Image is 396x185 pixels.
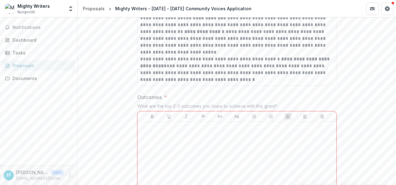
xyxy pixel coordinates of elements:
[366,2,379,15] button: Partners
[66,172,74,179] button: More
[284,113,292,120] button: Align Left
[148,113,156,120] button: Bold
[12,75,70,82] div: Documents
[12,62,70,69] div: Proposals
[137,103,337,111] div: What are the top 2-3 outcomes you hope to achieve with this grant?
[233,113,241,120] button: Heading 2
[80,4,107,13] a: Proposals
[250,113,258,120] button: Bullet List
[17,3,50,9] div: Mighty Writers
[2,60,75,71] a: Proposals
[17,9,35,15] span: Nonprofit
[80,4,254,13] nav: breadcrumb
[66,2,75,15] button: Open entity switcher
[301,113,309,120] button: Align Center
[16,169,49,176] p: [PERSON_NAME]
[2,48,75,58] a: Tasks
[12,50,70,56] div: Tasks
[2,35,75,45] a: Dashboard
[5,4,15,14] img: Mighty Writers
[12,25,73,30] span: Notifications
[115,5,252,12] div: Mighty Writers - [DATE] - [DATE] Community Voices Application
[267,113,275,120] button: Ordered List
[137,93,162,101] p: Outcomes
[199,113,207,120] button: Strike
[2,73,75,83] a: Documents
[12,37,70,43] div: Dashboard
[165,113,173,120] button: Underline
[83,5,105,12] div: Proposals
[16,176,64,181] p: [EMAIL_ADDRESS][DOMAIN_NAME]
[318,113,326,120] button: Align Right
[6,173,11,177] div: Sukripa Shah
[216,113,224,120] button: Heading 1
[381,2,394,15] button: Get Help
[51,170,64,175] p: User
[182,113,190,120] button: Italicize
[2,22,75,32] button: Notifications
